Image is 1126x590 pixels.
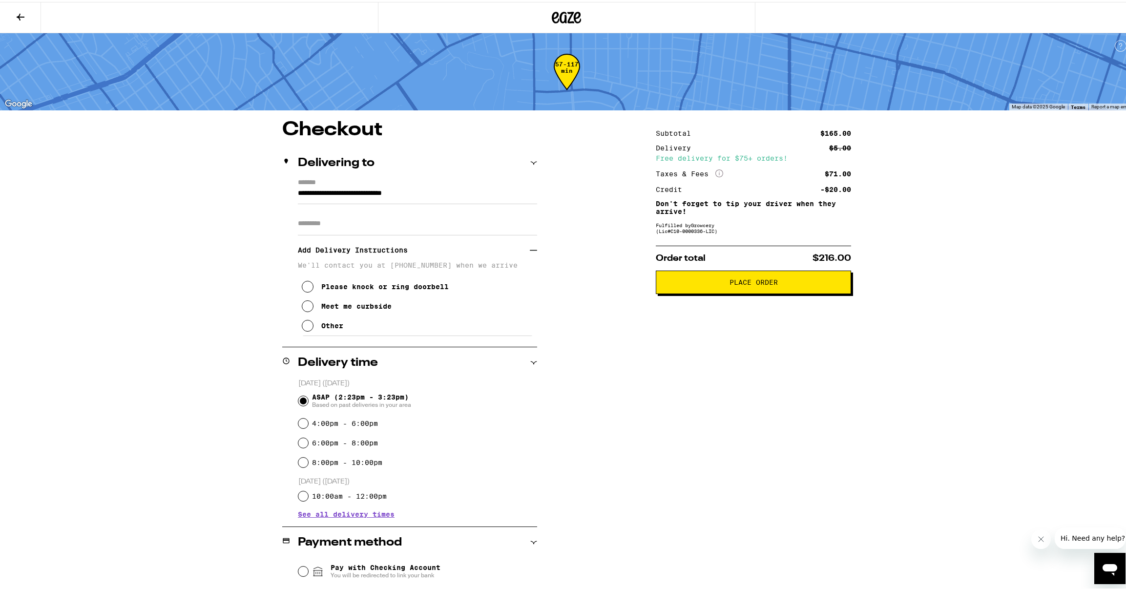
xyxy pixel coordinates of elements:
span: Order total [656,252,706,261]
label: 4:00pm - 6:00pm [312,418,378,425]
span: You will be redirected to link your bank [331,569,440,577]
iframe: Close message [1031,527,1051,547]
h2: Delivering to [298,155,375,167]
span: Place Order [730,277,778,284]
div: Meet me curbside [321,300,392,308]
img: Google [2,96,35,108]
div: Delivery [656,143,698,149]
div: 57-117 min [554,59,580,96]
label: 8:00pm - 10:00pm [312,457,382,464]
h1: Checkout [282,118,537,138]
div: $5.00 [829,143,851,149]
div: Free delivery for $75+ orders! [656,153,851,160]
span: Map data ©2025 Google [1012,102,1065,107]
h2: Delivery time [298,355,378,367]
iframe: Message from company [1055,526,1126,547]
div: -$20.00 [820,184,851,191]
p: [DATE] ([DATE]) [298,475,537,485]
button: Meet me curbside [302,295,392,314]
label: 10:00am - 12:00pm [312,490,387,498]
p: We'll contact you at [PHONE_NUMBER] when we arrive [298,259,537,267]
a: Open this area in Google Maps (opens a new window) [2,96,35,108]
div: Subtotal [656,128,698,135]
button: Place Order [656,269,851,292]
div: Other [321,320,343,328]
div: $71.00 [825,169,851,175]
span: ASAP (2:23pm - 3:23pm) [312,391,411,407]
div: Credit [656,184,689,191]
div: Taxes & Fees [656,168,723,176]
div: Fulfilled by Growcery (Lic# C10-0000336-LIC ) [656,220,851,232]
button: See all delivery times [298,509,395,516]
iframe: Button to launch messaging window [1094,551,1126,582]
span: Based on past deliveries in your area [312,399,411,407]
button: Other [302,314,343,334]
div: $165.00 [820,128,851,135]
span: Pay with Checking Account [331,562,440,577]
h2: Payment method [298,535,402,547]
p: [DATE] ([DATE]) [298,377,537,386]
a: Terms [1071,102,1085,108]
label: 6:00pm - 8:00pm [312,437,378,445]
div: Please knock or ring doorbell [321,281,449,289]
button: Please knock or ring doorbell [302,275,449,295]
h3: Add Delivery Instructions [298,237,530,259]
p: Don't forget to tip your driver when they arrive! [656,198,851,213]
span: $216.00 [813,252,851,261]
